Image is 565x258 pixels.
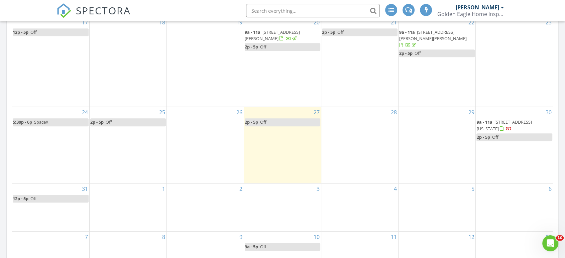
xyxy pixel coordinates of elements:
a: Go to September 6, 2025 [547,183,553,194]
span: SpaceX [34,119,48,125]
a: 9a - 11a [STREET_ADDRESS][US_STATE] [476,119,532,131]
a: Go to August 29, 2025 [467,107,475,118]
span: 9a - 11a [399,29,415,35]
a: Go to September 5, 2025 [470,183,475,194]
span: 9a - 11a [476,119,492,125]
td: Go to August 27, 2025 [244,107,321,183]
a: Go to September 9, 2025 [238,232,244,242]
a: Go to September 4, 2025 [392,183,398,194]
span: [STREET_ADDRESS][PERSON_NAME][PERSON_NAME] [399,29,467,41]
a: Go to September 3, 2025 [315,183,321,194]
a: Go to August 22, 2025 [467,17,475,28]
span: 2p - 5p [90,119,104,125]
td: Go to August 19, 2025 [166,17,244,107]
td: Go to September 2, 2025 [166,183,244,231]
a: 9a - 11a [STREET_ADDRESS][PERSON_NAME][PERSON_NAME] [399,28,475,49]
a: Go to August 20, 2025 [312,17,321,28]
span: 12p - 5p [13,196,28,202]
td: Go to August 22, 2025 [399,17,476,107]
span: SPECTORA [76,3,131,17]
span: Off [260,44,266,50]
td: Go to August 17, 2025 [12,17,89,107]
a: Go to August 24, 2025 [81,107,89,118]
a: Go to September 11, 2025 [389,232,398,242]
a: Go to August 25, 2025 [158,107,166,118]
span: Off [260,244,266,250]
div: Golden Eagle Home Inspection, LLC [437,11,504,17]
span: 2p - 5p [322,29,335,35]
a: 9a - 11a [STREET_ADDRESS][PERSON_NAME][PERSON_NAME] [399,29,467,48]
span: Off [260,119,266,125]
span: 2p - 5p [476,134,490,140]
span: Off [30,196,37,202]
span: 12p - 5p [13,29,28,35]
span: 2p - 5p [245,119,258,125]
span: [STREET_ADDRESS][PERSON_NAME] [245,29,300,41]
a: 9a - 11a [STREET_ADDRESS][PERSON_NAME] [245,28,320,43]
a: Go to September 2, 2025 [238,183,244,194]
a: Go to September 10, 2025 [312,232,321,242]
td: Go to September 6, 2025 [476,183,553,231]
span: 10 [556,235,564,241]
td: Go to August 21, 2025 [321,17,399,107]
a: 9a - 11a [STREET_ADDRESS][US_STATE] [476,118,552,133]
a: Go to August 30, 2025 [544,107,553,118]
td: Go to August 29, 2025 [399,107,476,183]
span: 2p - 5p [245,44,258,50]
td: Go to August 25, 2025 [89,107,166,183]
a: Go to August 26, 2025 [235,107,244,118]
td: Go to August 18, 2025 [89,17,166,107]
td: Go to August 20, 2025 [244,17,321,107]
a: Go to August 31, 2025 [81,183,89,194]
td: Go to August 23, 2025 [476,17,553,107]
td: Go to September 1, 2025 [89,183,166,231]
span: Off [492,134,498,140]
span: Off [337,29,344,35]
img: The Best Home Inspection Software - Spectora [56,3,71,18]
span: 5:30p - 6p [13,119,32,125]
td: Go to September 3, 2025 [244,183,321,231]
span: Off [30,29,37,35]
td: Go to August 24, 2025 [12,107,89,183]
span: [STREET_ADDRESS][US_STATE] [476,119,532,131]
span: Off [106,119,112,125]
td: Go to August 30, 2025 [476,107,553,183]
a: Go to August 18, 2025 [158,17,166,28]
input: Search everything... [246,4,380,17]
a: SPECTORA [56,9,131,23]
td: Go to August 31, 2025 [12,183,89,231]
a: Go to August 27, 2025 [312,107,321,118]
a: Go to August 28, 2025 [389,107,398,118]
td: Go to August 28, 2025 [321,107,399,183]
span: 9a - 11a [245,29,260,35]
a: Go to September 12, 2025 [467,232,475,242]
a: Go to August 23, 2025 [544,17,553,28]
td: Go to September 4, 2025 [321,183,399,231]
a: Go to September 13, 2025 [544,232,553,242]
a: Go to September 8, 2025 [161,232,166,242]
span: 2p - 5p [399,50,413,56]
td: Go to August 26, 2025 [166,107,244,183]
a: Go to August 19, 2025 [235,17,244,28]
a: Go to August 21, 2025 [389,17,398,28]
iframe: Intercom live chat [542,235,558,251]
div: [PERSON_NAME] [456,4,499,11]
span: 9a - 5p [245,244,258,250]
span: Off [415,50,421,56]
a: Go to September 1, 2025 [161,183,166,194]
a: 9a - 11a [STREET_ADDRESS][PERSON_NAME] [245,29,300,41]
td: Go to September 5, 2025 [399,183,476,231]
a: Go to September 7, 2025 [84,232,89,242]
